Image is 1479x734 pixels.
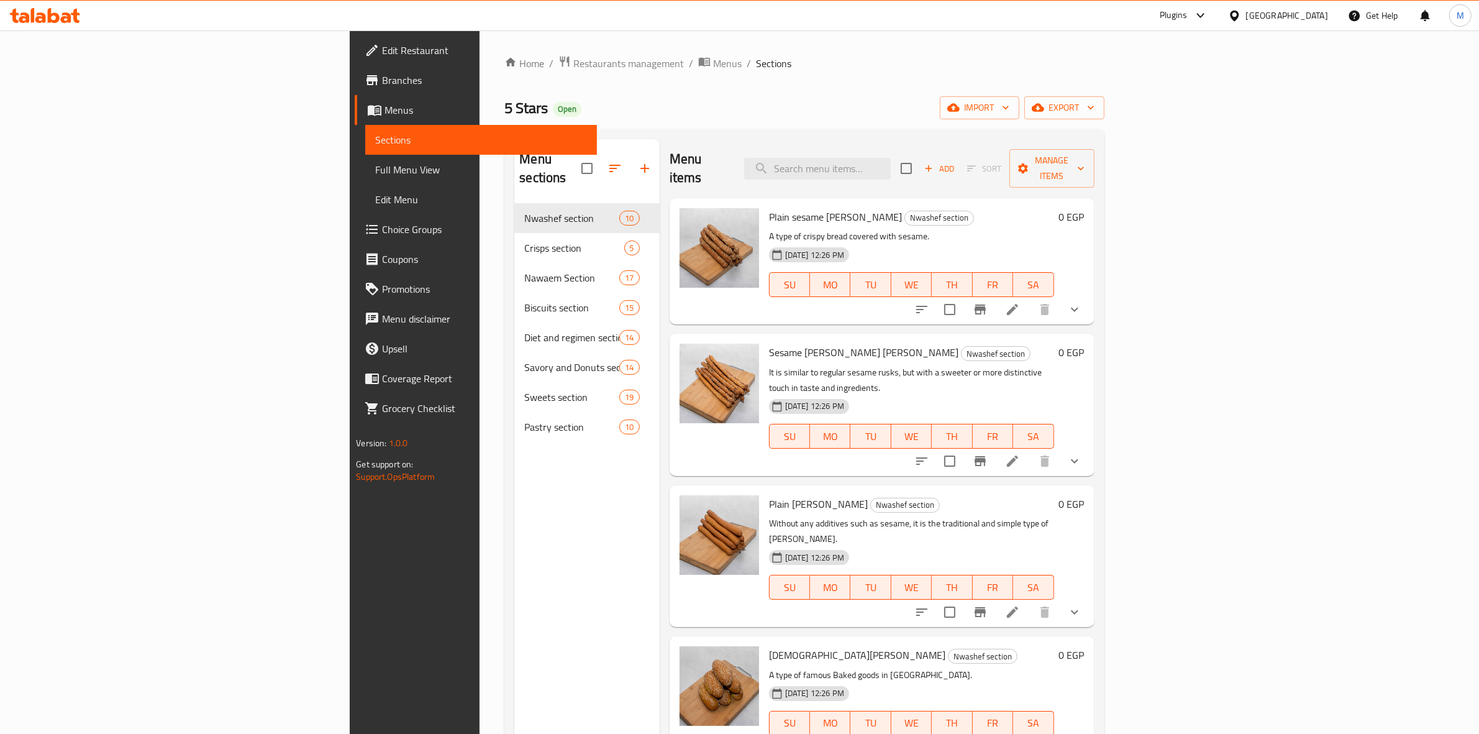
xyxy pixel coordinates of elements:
span: 14 [620,332,639,344]
button: WE [891,272,932,297]
span: FR [978,276,1008,294]
img: Lebanese rusk [680,646,759,726]
span: [DEMOGRAPHIC_DATA][PERSON_NAME] [769,646,945,664]
span: SA [1018,276,1049,294]
button: Branch-specific-item [965,446,995,476]
span: Coverage Report [382,371,587,386]
a: Full Menu View [365,155,597,185]
div: Sweets section [524,390,619,405]
a: Edit Menu [365,185,597,214]
button: FR [973,272,1013,297]
span: Select to update [937,448,963,474]
span: Get support on: [356,456,413,472]
button: show more [1060,446,1090,476]
span: Nawaem Section [524,270,619,285]
span: Add [922,162,956,176]
span: FR [978,428,1008,446]
div: Nwashef section [961,346,1031,361]
span: Crisps section [524,241,624,255]
span: TH [937,579,967,597]
a: Promotions [355,274,597,304]
p: Without any additives such as sesame, it is the traditional and simple type of [PERSON_NAME]. [769,516,1054,547]
div: [GEOGRAPHIC_DATA] [1246,9,1328,22]
span: TU [855,428,886,446]
span: 10 [620,421,639,433]
div: Nawaem Section17 [514,263,659,293]
span: WE [896,428,927,446]
span: Select all sections [574,155,600,181]
span: TH [937,428,967,446]
span: 19 [620,392,639,403]
div: items [619,300,639,315]
span: MO [815,714,845,732]
span: TU [855,276,886,294]
a: Restaurants management [558,55,684,71]
span: Sesame [PERSON_NAME] [PERSON_NAME] [769,343,958,362]
span: Full Menu View [375,162,587,177]
button: SA [1013,424,1054,449]
div: Diet and regimen section14 [514,323,659,352]
div: items [624,241,640,255]
span: [DATE] 12:26 PM [780,687,849,699]
h6: 0 EGP [1059,344,1085,361]
h6: 0 EGP [1059,208,1085,226]
span: Nwashef section [871,498,939,512]
span: Add item [919,159,959,178]
span: Plain sesame [PERSON_NAME] [769,208,902,226]
button: MO [810,575,850,600]
span: Manage items [1019,153,1084,184]
span: TU [855,714,886,732]
a: Coverage Report [355,364,597,393]
div: Plugins [1160,8,1187,23]
div: items [619,420,639,434]
button: TU [850,575,891,600]
svg: Show Choices [1067,454,1082,469]
a: Menus [355,95,597,125]
a: Coupons [355,244,597,274]
div: Crisps section5 [514,233,659,263]
span: Nwashef section [524,211,619,226]
p: A type of famous Baked goods in [GEOGRAPHIC_DATA]. [769,667,1054,683]
div: Nwashef section [904,211,974,226]
span: TU [855,579,886,597]
span: Select section first [959,159,1009,178]
span: Sections [756,56,791,71]
span: Restaurants management [573,56,684,71]
span: MO [815,579,845,597]
button: FR [973,575,1013,600]
nav: breadcrumb [504,55,1104,71]
a: Menu disclaimer [355,304,597,334]
span: [DATE] 12:26 PM [780,400,849,412]
button: SA [1013,575,1054,600]
span: [DATE] 12:26 PM [780,552,849,564]
span: MO [815,428,845,446]
span: Menus [385,103,587,117]
li: / [747,56,751,71]
div: Nwashef section [948,649,1017,664]
button: Add [919,159,959,178]
button: SU [769,575,810,600]
span: TH [937,276,967,294]
div: Pastry section10 [514,412,659,442]
button: TH [932,424,972,449]
span: SU [775,276,805,294]
button: export [1024,96,1104,119]
span: [DATE] 12:26 PM [780,249,849,261]
img: Plain sesame rusk [680,208,759,288]
div: Savory and Donuts section14 [514,352,659,382]
span: SA [1018,428,1049,446]
span: Coupons [382,252,587,267]
li: / [689,56,693,71]
a: Support.OpsPlatform [356,469,435,485]
span: Upsell [382,341,587,356]
button: FR [973,424,1013,449]
div: items [619,270,639,285]
h6: 0 EGP [1059,495,1085,513]
button: sort-choices [907,446,937,476]
div: items [619,330,639,345]
span: Sections [375,132,587,147]
img: Sesame rusk halwani [680,344,759,423]
div: Diet and regimen section [524,330,619,345]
